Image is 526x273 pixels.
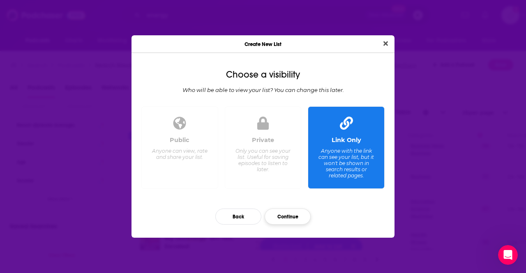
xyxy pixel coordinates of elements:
[170,136,189,144] div: Public
[332,136,361,144] div: Link Only
[152,148,208,160] div: Anyone can view, rate and share your list.
[252,136,274,144] div: Private
[138,69,388,80] div: Choose a visibility
[131,35,394,53] div: Create New List
[235,148,291,172] div: Only you can see your list. Useful for saving episodes to listen to later.
[215,209,261,225] button: Back
[138,87,388,93] div: Who will be able to view your list? You can change this later.
[498,245,518,265] iframe: Intercom live chat
[380,39,391,49] button: Close
[265,209,311,225] button: Continue
[318,148,374,179] div: Anyone with the link can see your list, but it won't be shown in search results or related pages.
